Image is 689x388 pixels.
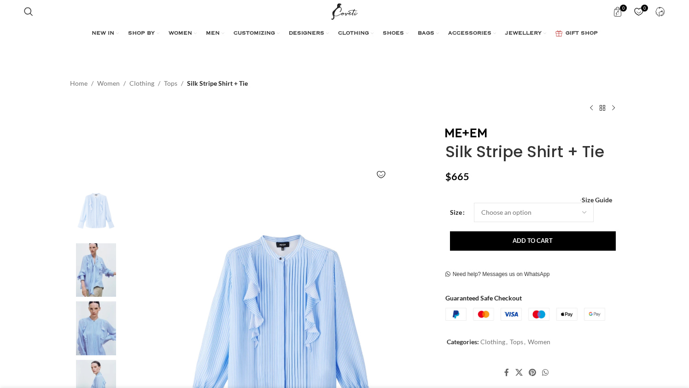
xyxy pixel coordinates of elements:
[510,338,523,346] a: Tops
[448,30,491,37] span: ACCESSORIES
[206,24,224,43] a: MEN
[383,24,409,43] a: SHOES
[97,78,120,88] a: Women
[329,7,360,15] a: Site logo
[70,78,88,88] a: Home
[445,129,487,137] img: Me and Em
[512,366,526,380] a: X social link
[206,30,220,37] span: MEN
[539,366,552,380] a: WhatsApp social link
[92,24,119,43] a: NEW IN
[129,78,154,88] a: Clothing
[608,102,619,113] a: Next product
[19,2,38,21] a: Search
[445,308,605,321] img: guaranteed-safe-checkout-bordered.j
[524,337,526,347] span: ,
[445,294,522,302] strong: Guaranteed Safe Checkout
[445,142,619,161] h1: Silk Stripe Shirt + Tie
[450,207,465,218] label: Size
[418,30,434,37] span: BAGS
[448,24,496,43] a: ACCESSORIES
[70,78,248,88] nav: Breadcrumb
[447,338,479,346] span: Categories:
[338,24,374,43] a: CLOTHING
[289,30,324,37] span: DESIGNERS
[445,170,451,182] span: $
[480,338,505,346] a: Clothing
[506,337,508,347] span: ,
[566,30,598,37] span: GIFT SHOP
[502,366,512,380] a: Facebook social link
[620,5,627,12] span: 0
[68,301,124,355] img: Me and Em collection
[641,5,648,12] span: 0
[187,78,248,88] span: Silk Stripe Shirt + Tie
[169,30,192,37] span: WOMEN
[169,24,197,43] a: WOMEN
[164,78,177,88] a: Tops
[555,30,562,36] img: GiftBag
[338,30,369,37] span: CLOTHING
[445,271,550,278] a: Need help? Messages us on WhatsApp
[68,243,124,297] img: Me and Em dresses
[418,24,439,43] a: BAGS
[630,2,648,21] div: My Wishlist
[92,30,114,37] span: NEW IN
[450,231,616,251] button: Add to cart
[289,24,329,43] a: DESIGNERS
[19,24,669,43] div: Main navigation
[526,366,539,380] a: Pinterest social link
[608,2,627,21] a: 0
[505,24,546,43] a: JEWELLERY
[555,24,598,43] a: GIFT SHOP
[445,170,469,182] bdi: 665
[586,102,597,113] a: Previous product
[234,24,280,43] a: CUSTOMIZING
[383,30,404,37] span: SHOES
[630,2,648,21] a: 0
[128,24,159,43] a: SHOP BY
[128,30,155,37] span: SHOP BY
[505,30,542,37] span: JEWELLERY
[68,185,124,239] img: Silk Stripe Shirt + Tie
[234,30,275,37] span: CUSTOMIZING
[528,338,550,346] a: Women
